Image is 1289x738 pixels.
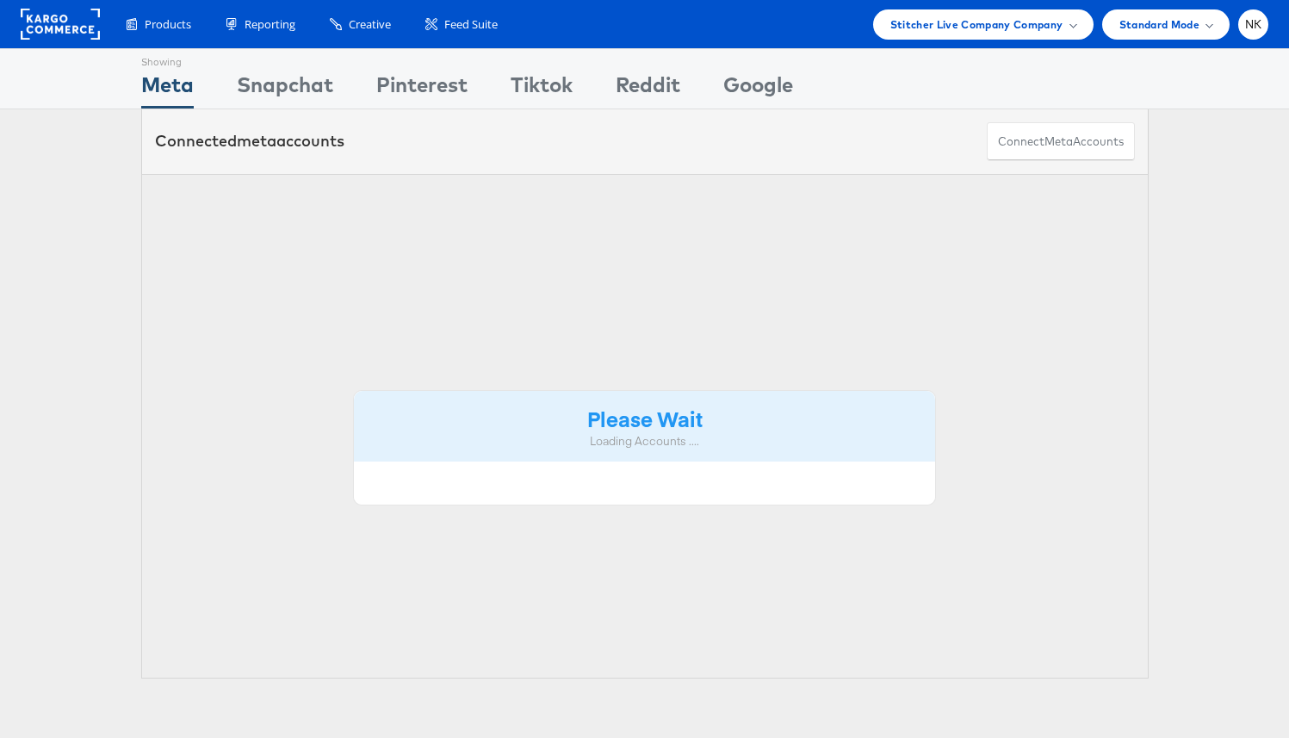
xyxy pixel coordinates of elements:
button: ConnectmetaAccounts [987,122,1135,161]
strong: Please Wait [587,404,703,432]
div: Google [723,70,793,109]
span: NK [1245,19,1262,30]
div: Showing [141,49,194,70]
div: Tiktok [511,70,573,109]
div: Snapchat [237,70,333,109]
span: Feed Suite [444,16,498,33]
div: Connected accounts [155,130,344,152]
div: Loading Accounts .... [367,433,923,450]
span: Reporting [245,16,295,33]
div: Meta [141,70,194,109]
div: Pinterest [376,70,468,109]
span: meta [237,131,276,151]
span: Standard Mode [1119,16,1199,34]
span: Creative [349,16,391,33]
span: Stitcher Live Company Company [890,16,1063,34]
div: Reddit [616,70,680,109]
span: Products [145,16,191,33]
span: meta [1044,133,1073,150]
